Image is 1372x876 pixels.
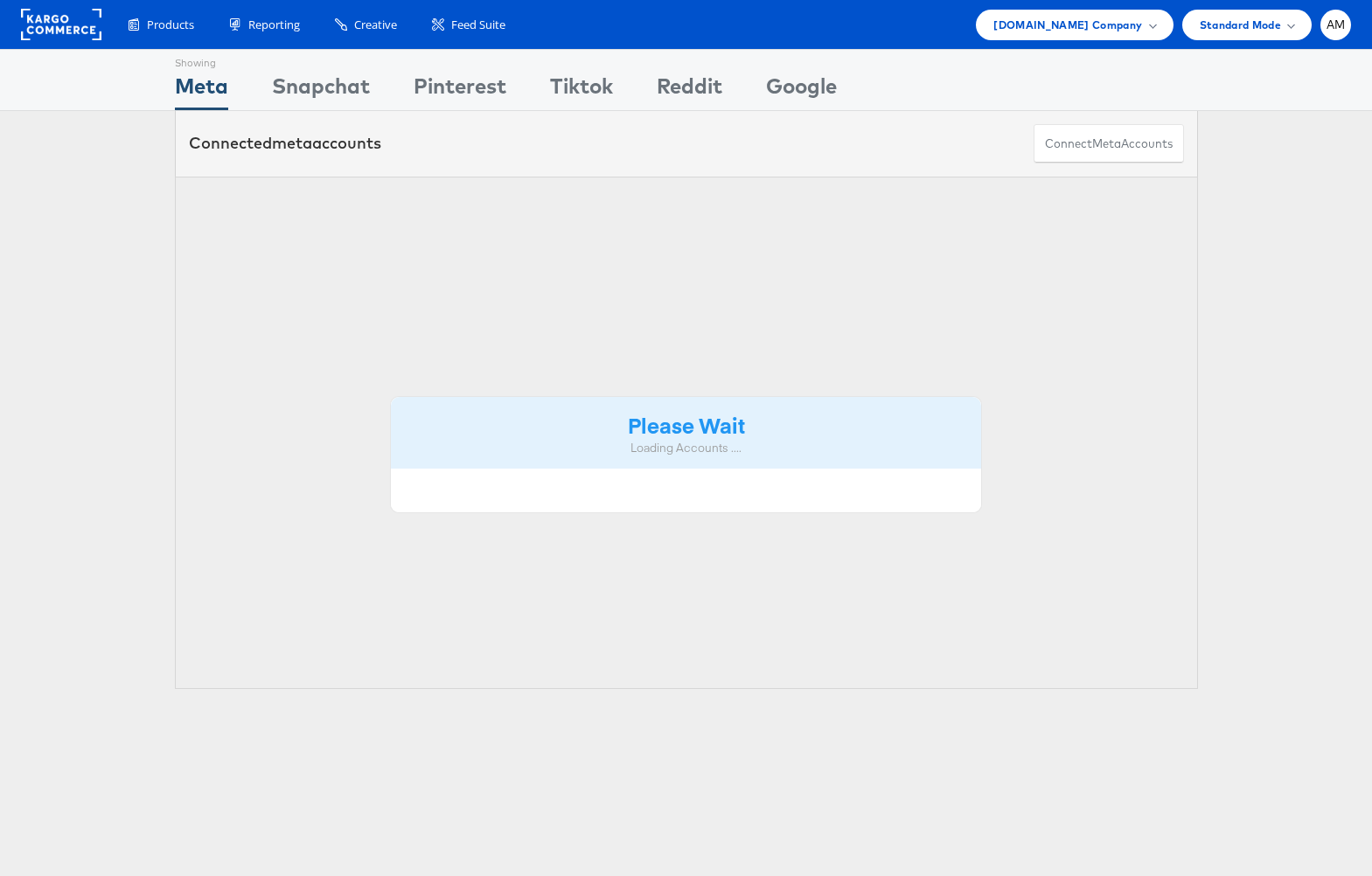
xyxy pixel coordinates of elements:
[272,133,312,153] span: meta
[550,71,613,110] div: Tiktok
[354,17,397,33] span: Creative
[657,71,722,110] div: Reddit
[1034,124,1184,163] button: ConnectmetaAccounts
[248,17,300,33] span: Reporting
[993,16,1142,34] span: [DOMAIN_NAME] Company
[766,71,837,110] div: Google
[272,71,370,110] div: Snapchat
[147,17,194,33] span: Products
[189,132,381,155] div: Connected accounts
[175,50,228,71] div: Showing
[451,17,505,33] span: Feed Suite
[175,71,228,110] div: Meta
[628,410,745,439] strong: Please Wait
[1092,136,1121,152] span: meta
[1200,16,1281,34] span: Standard Mode
[404,440,969,456] div: Loading Accounts ....
[1327,19,1346,31] span: AM
[414,71,506,110] div: Pinterest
